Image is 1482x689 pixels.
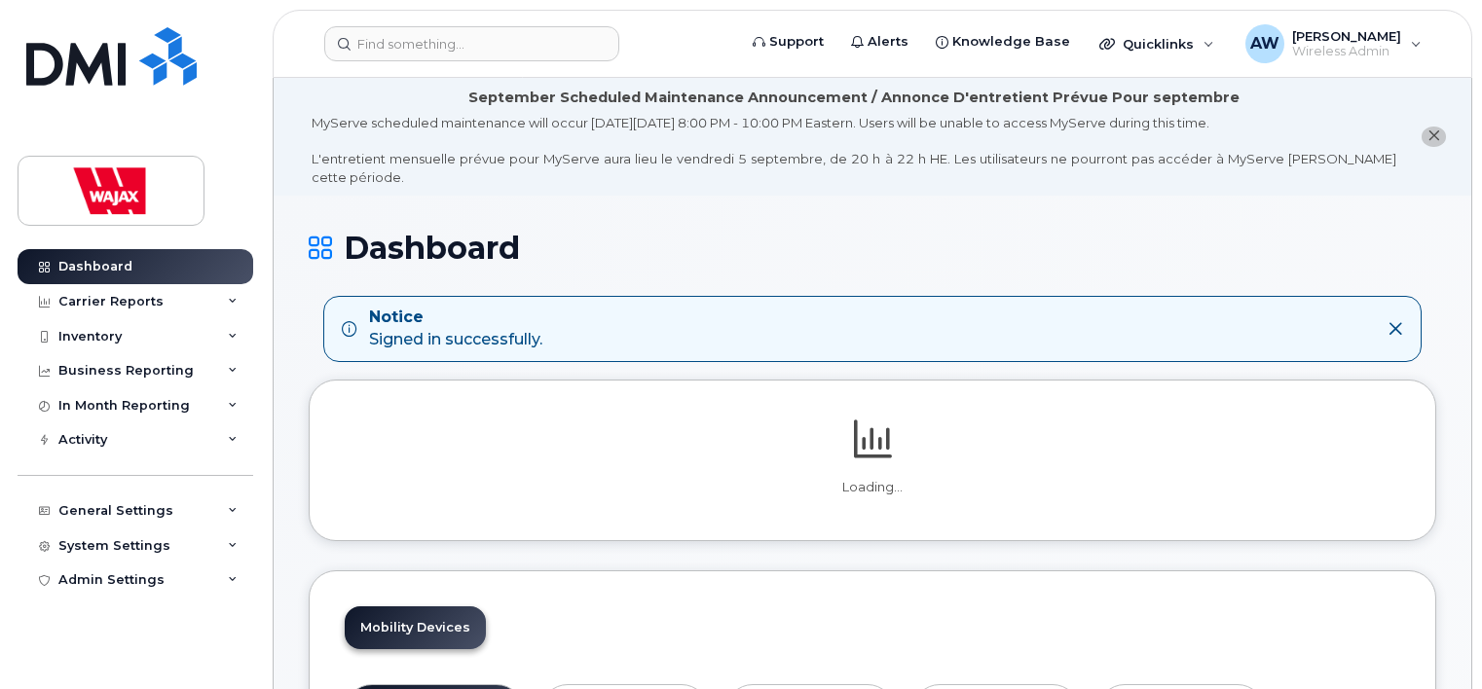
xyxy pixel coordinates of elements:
a: Mobility Devices [345,606,486,649]
button: close notification [1422,127,1446,147]
p: Loading... [345,479,1400,496]
div: Signed in successfully. [369,307,542,351]
div: September Scheduled Maintenance Announcement / Annonce D'entretient Prévue Pour septembre [468,88,1240,108]
h1: Dashboard [309,231,1436,265]
div: MyServe scheduled maintenance will occur [DATE][DATE] 8:00 PM - 10:00 PM Eastern. Users will be u... [312,114,1396,186]
strong: Notice [369,307,542,329]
